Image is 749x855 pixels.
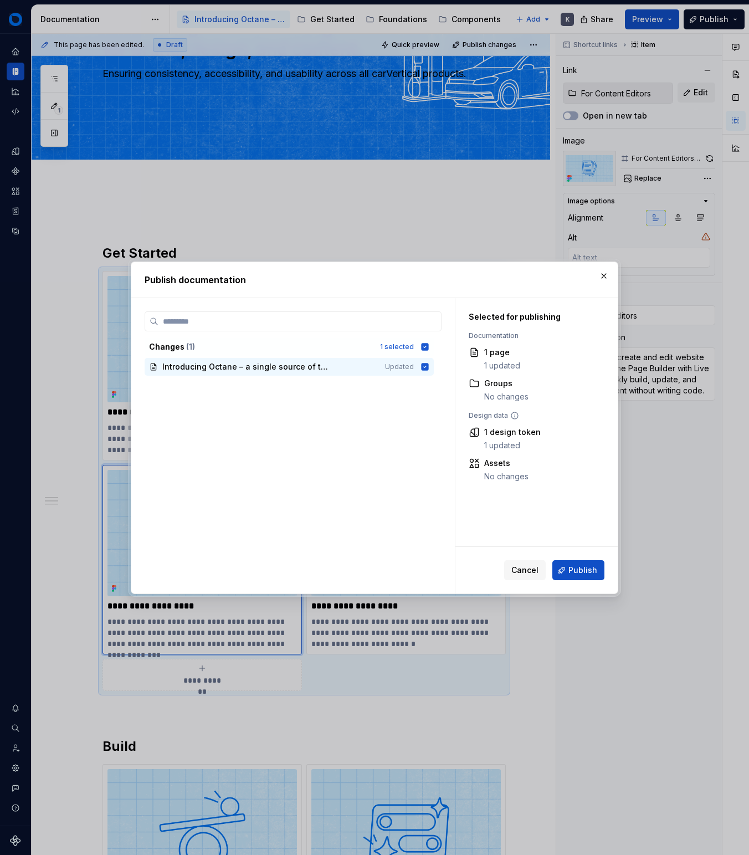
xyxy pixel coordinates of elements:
button: Cancel [504,560,546,580]
div: 1 updated [484,440,541,451]
span: Updated [385,362,414,371]
div: 1 updated [484,360,520,371]
div: No changes [484,471,529,482]
div: No changes [484,391,529,402]
div: Assets [484,458,529,469]
button: Publish [552,560,604,580]
div: 1 page [484,347,520,358]
span: Publish [568,565,597,576]
div: Design data [469,411,592,420]
div: Changes [149,341,373,352]
div: 1 selected [380,342,414,351]
div: Groups [484,378,529,389]
div: 1 design token [484,427,541,438]
div: Selected for publishing [469,311,592,322]
span: ( 1 ) [186,342,195,351]
span: Introducing Octane – a single source of truth for brand, design, and content. [162,361,328,372]
h2: Publish documentation [145,273,604,286]
span: Cancel [511,565,538,576]
div: Documentation [469,331,592,340]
